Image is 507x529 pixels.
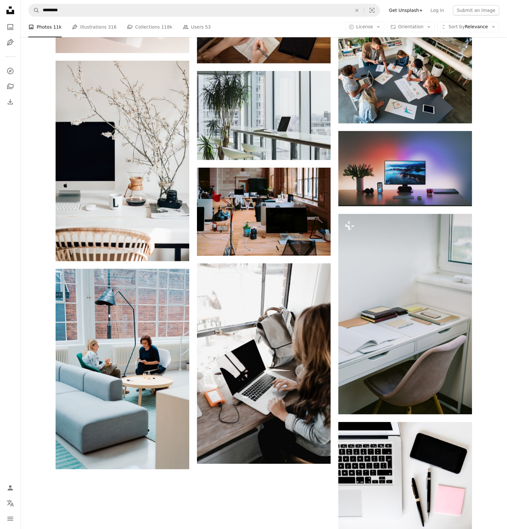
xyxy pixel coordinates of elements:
button: Language [4,497,17,510]
img: silver imac on white table [56,61,189,261]
a: Explore [4,65,17,77]
button: Search Unsplash [29,4,40,16]
a: Collections [4,80,17,93]
img: two woman sits on sofa chairs inside house [56,269,189,469]
span: 53 [205,23,211,31]
a: Log in / Sign up [4,481,17,494]
a: Log in [427,5,448,15]
a: two pens near MacBook Air [338,472,472,478]
a: two woman sits on sofa chairs inside house [56,366,189,372]
a: Collections 118k [127,17,173,37]
button: License [345,22,385,32]
a: Users 53 [183,17,211,37]
span: License [356,24,373,29]
button: Submit an image [453,5,499,15]
a: silver imac on white table [56,158,189,163]
a: a white desk topped with a laptop computer next to a window [338,311,472,317]
a: Download History [4,95,17,108]
img: a white desk topped with a laptop computer next to a window [338,214,472,414]
a: turned off laptop computer on top of brown wooden table [197,112,331,118]
a: Business people working office corporate meeting team startup concept [338,76,472,82]
a: Illustrations [4,36,17,49]
button: Orientation [387,22,435,32]
a: Illustrations 316 [72,17,117,37]
a: Get Unsplash+ [385,5,427,15]
img: two pens near MacBook Air [338,422,472,529]
span: Sort by [449,24,465,29]
button: Visual search [364,4,380,16]
span: 118k [161,23,173,31]
a: Home — Unsplash [4,4,17,18]
span: Orientation [398,24,423,29]
a: black flat screen computer monitor on brown wooden table [197,209,331,215]
a: black flat screen computer monitor on brown wooden desk [338,165,472,171]
button: Clear [350,4,364,16]
form: Find visuals sitewide [28,4,380,17]
img: turned off laptop computer on top of brown wooden table [197,71,331,160]
button: Menu [4,512,17,525]
img: Business people working office corporate meeting team startup concept [338,34,472,123]
a: girl wearing grey long-sleeved shirt using MacBook Pro on brown wooden table [197,361,331,366]
span: 316 [108,23,117,31]
img: black flat screen computer monitor on brown wooden desk [338,131,472,206]
button: Sort byRelevance [437,22,499,32]
img: black flat screen computer monitor on brown wooden table [197,168,331,256]
span: Relevance [449,24,488,30]
img: girl wearing grey long-sleeved shirt using MacBook Pro on brown wooden table [197,263,331,464]
a: Photos [4,21,17,33]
